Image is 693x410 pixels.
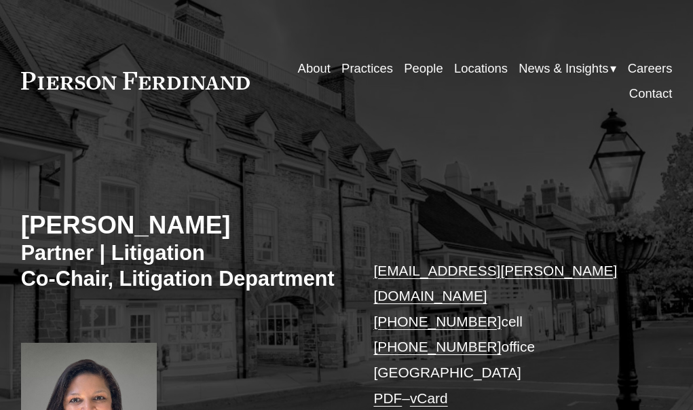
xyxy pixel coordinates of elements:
h3: Partner | Litigation Co-Chair, Litigation Department [21,240,347,292]
a: Careers [628,56,673,81]
a: [PHONE_NUMBER] [373,314,501,329]
a: folder dropdown [519,56,616,81]
a: People [404,56,443,81]
a: PDF [373,390,402,406]
a: [PHONE_NUMBER] [373,339,501,354]
h2: [PERSON_NAME] [21,210,347,241]
a: Practices [341,56,393,81]
a: vCard [410,390,448,406]
a: Contact [629,81,673,106]
a: About [298,56,331,81]
span: News & Insights [519,57,608,79]
a: Locations [454,56,508,81]
a: [EMAIL_ADDRESS][PERSON_NAME][DOMAIN_NAME] [373,263,617,304]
